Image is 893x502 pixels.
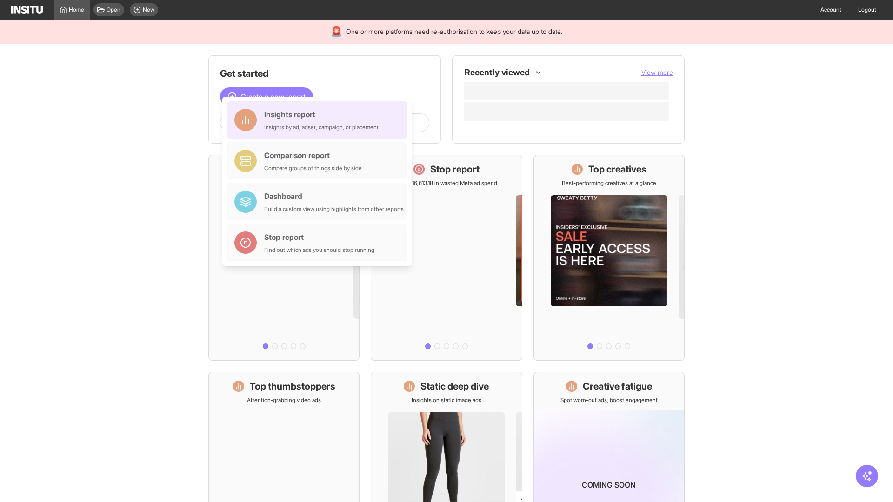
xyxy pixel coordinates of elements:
p: Insights on static image ads [412,396,481,404]
a: Stop reportSave £16,613.18 in wasted Meta ad spend [371,155,522,361]
p: Save £16,613.18 in wasted Meta ad spend [395,179,497,187]
span: New [143,6,154,13]
div: Dashboard [264,191,404,202]
p: Attention-grabbing video ads [247,396,321,404]
span: Open [107,6,120,13]
span: One or more platforms need re-authorisation to keep your data up to date. [346,27,562,36]
p: Best-performing creatives at a glance [562,179,656,187]
span: Home [69,6,84,13]
div: Comparison report [264,150,362,161]
a: Top creativesBest-performing creatives at a glance [533,155,685,361]
h1: Get started [220,67,429,80]
div: Build a custom view using highlights from other reports [264,205,404,213]
img: Logo [11,6,43,14]
div: Compare groups of things side by side [264,165,362,172]
button: View more [641,68,673,77]
span: Create a new report [240,91,306,102]
button: Create a new report [220,87,313,106]
h1: Top thumbstoppers [250,380,335,393]
a: What's live nowSee all active ads instantly [208,155,360,361]
h1: Stop report [430,163,480,176]
div: Find out which ads you should stop running [264,246,374,254]
h1: Static deep dive [420,380,489,393]
span: View more [641,68,673,76]
div: Insights report [264,109,379,120]
div: Insights by ad, adset, campaign, or placement [264,124,379,131]
div: Stop report [264,231,374,243]
h1: Top creatives [588,163,646,176]
div: 🚨 [331,25,342,38]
